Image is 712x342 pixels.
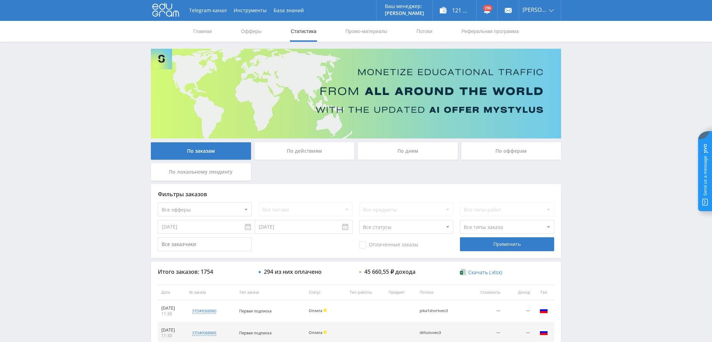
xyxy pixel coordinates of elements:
img: Banner [151,49,561,138]
div: По заказам [151,142,251,160]
div: По локальному лендингу [151,163,251,181]
p: Ваш менеджер: [385,3,424,9]
span: Оплаченные заказы [359,241,418,248]
a: Офферы [240,21,262,42]
p: [PERSON_NAME] [385,10,424,16]
a: Статистика [290,21,317,42]
div: Фильтры заказов [158,191,554,197]
div: По офферам [461,142,561,160]
a: Главная [193,21,212,42]
a: Потоки [416,21,433,42]
div: Применить [460,237,554,251]
a: Реферальная программа [461,21,519,42]
div: По действиям [254,142,355,160]
a: Промо-материалы [345,21,388,42]
div: По дням [358,142,458,160]
input: Все заказчики [158,237,252,251]
span: [PERSON_NAME] [523,7,547,13]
